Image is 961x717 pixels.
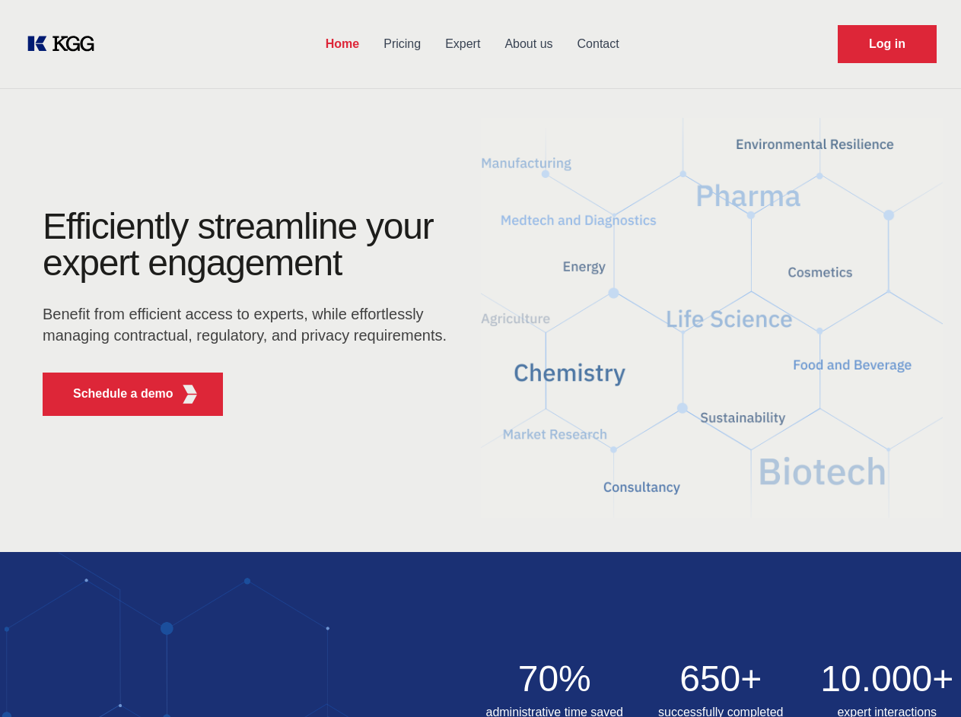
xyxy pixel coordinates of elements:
p: Schedule a demo [73,385,173,403]
a: KOL Knowledge Platform: Talk to Key External Experts (KEE) [24,32,107,56]
a: Expert [433,24,492,64]
a: Home [313,24,371,64]
img: KGG Fifth Element RED [180,385,199,404]
h2: 650+ [647,661,795,697]
a: About us [492,24,565,64]
p: Benefit from efficient access to experts, while effortlessly managing contractual, regulatory, an... [43,303,457,345]
img: KGG Fifth Element RED [481,99,943,537]
a: Pricing [371,24,433,64]
a: Request Demo [838,25,937,63]
button: Schedule a demoKGG Fifth Element RED [43,373,223,416]
a: Contact [565,24,632,64]
h2: 70% [481,661,629,697]
h1: Efficiently streamline your expert engagement [43,208,457,281]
